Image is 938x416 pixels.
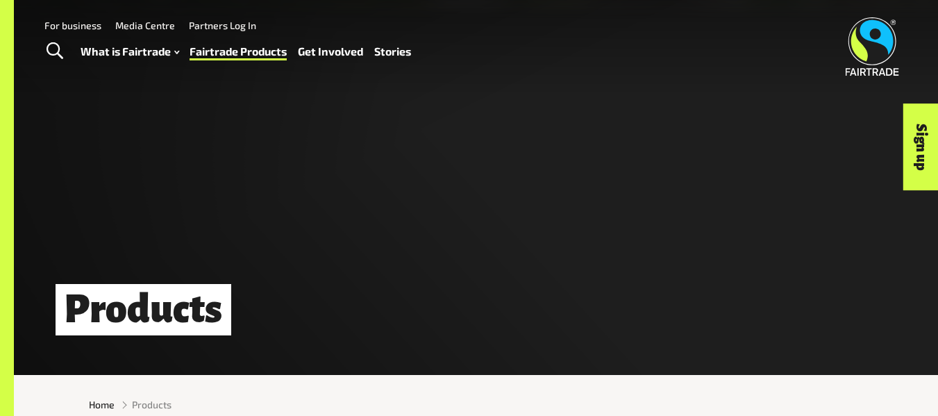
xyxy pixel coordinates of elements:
[115,19,175,31] a: Media Centre
[298,42,363,62] a: Get Involved
[132,397,171,412] span: Products
[37,34,72,69] a: Toggle Search
[189,19,256,31] a: Partners Log In
[81,42,179,62] a: What is Fairtrade
[846,17,899,76] img: Fairtrade Australia New Zealand logo
[190,42,287,62] a: Fairtrade Products
[89,397,115,412] a: Home
[44,19,101,31] a: For business
[374,42,411,62] a: Stories
[56,284,231,335] h1: Products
